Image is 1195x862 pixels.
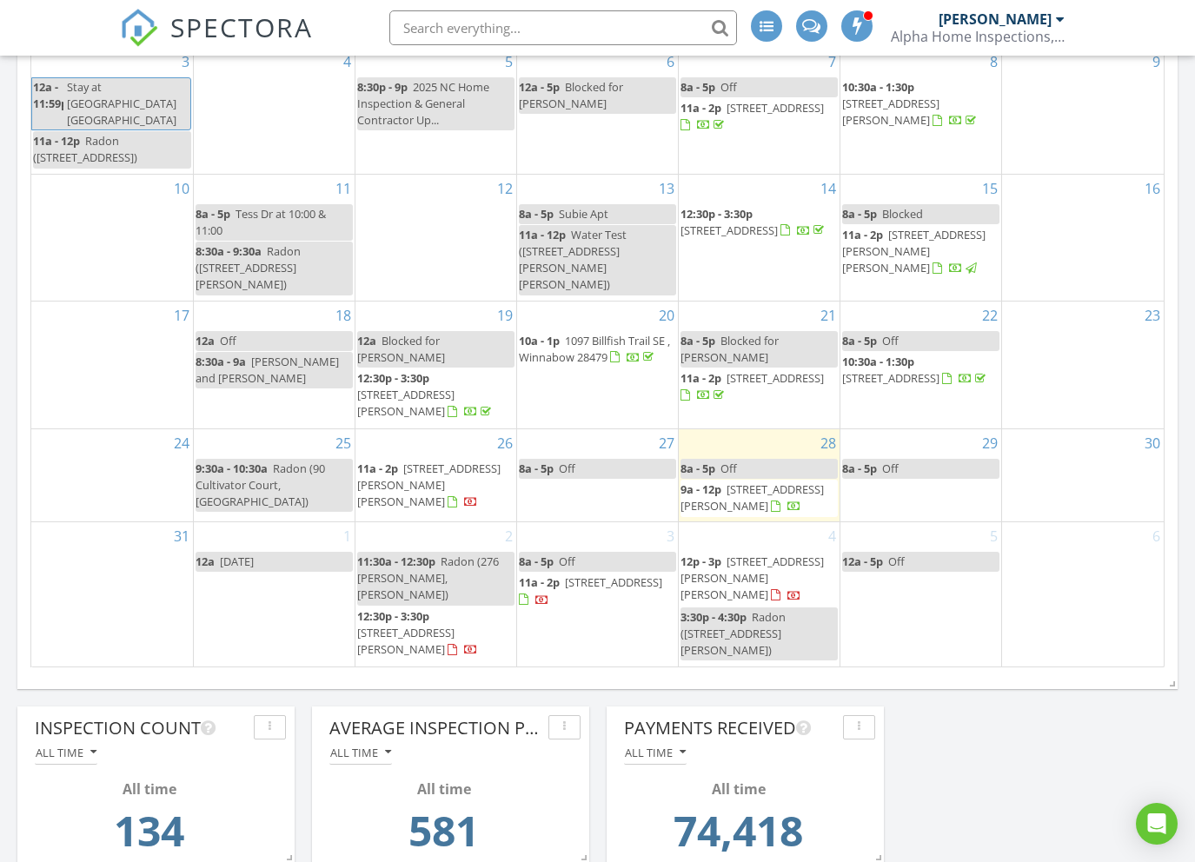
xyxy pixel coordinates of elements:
[680,481,824,514] span: [STREET_ADDRESS][PERSON_NAME]
[329,715,541,741] div: Average Inspection Price
[986,48,1001,76] a: Go to August 8, 2025
[655,302,678,329] a: Go to August 20, 2025
[519,79,560,95] span: 12a - 5p
[720,461,737,476] span: Off
[680,100,824,132] a: 11a - 2p [STREET_ADDRESS]
[501,48,516,76] a: Go to August 5, 2025
[33,133,137,165] span: Radon ([STREET_ADDRESS])
[840,522,1002,666] td: Go to September 5, 2025
[840,428,1002,522] td: Go to August 29, 2025
[629,779,847,799] div: All time
[40,779,258,799] div: All time
[31,301,193,428] td: Go to August 17, 2025
[329,741,392,765] button: All time
[519,554,554,569] span: 8a - 5p
[170,302,193,329] a: Go to August 17, 2025
[357,368,515,423] a: 12:30p - 3:30p [STREET_ADDRESS][PERSON_NAME]
[817,429,840,457] a: Go to August 28, 2025
[842,79,914,95] span: 10:30a - 1:30p
[357,459,515,514] a: 11a - 2p [STREET_ADDRESS][PERSON_NAME][PERSON_NAME]
[679,301,840,428] td: Go to August 21, 2025
[680,206,753,222] span: 12:30p - 3:30p
[680,333,715,348] span: 8a - 5p
[357,461,501,509] a: 11a - 2p [STREET_ADDRESS][PERSON_NAME][PERSON_NAME]
[196,206,326,238] span: Tess Dr at 10:00 & 11:00
[882,333,899,348] span: Off
[196,354,339,386] span: [PERSON_NAME] and [PERSON_NAME]
[842,79,979,128] a: 10:30a - 1:30p [STREET_ADDRESS][PERSON_NAME]
[979,302,1001,329] a: Go to August 22, 2025
[35,715,247,741] div: Inspection Count
[939,10,1052,28] div: [PERSON_NAME]
[357,554,435,569] span: 11:30a - 12:30p
[882,206,923,222] span: Blocked
[357,608,429,624] span: 12:30p - 3:30p
[840,301,1002,428] td: Go to August 22, 2025
[196,206,230,222] span: 8a - 5p
[720,79,737,95] span: Off
[501,522,516,550] a: Go to September 2, 2025
[170,175,193,202] a: Go to August 10, 2025
[196,243,301,292] span: Radon ([STREET_ADDRESS][PERSON_NAME])
[516,522,678,666] td: Go to September 3, 2025
[680,79,715,95] span: 8a - 5p
[680,481,721,497] span: 9a - 12p
[1141,302,1164,329] a: Go to August 23, 2025
[330,746,391,759] div: All time
[519,333,670,365] a: 10a - 1p 1097 Billfish Trail SE , Winnabow 28479
[680,481,824,514] a: 9a - 12p [STREET_ADDRESS][PERSON_NAME]
[840,47,1002,174] td: Go to August 8, 2025
[355,428,516,522] td: Go to August 26, 2025
[559,461,575,476] span: Off
[519,227,566,242] span: 11a - 12p
[727,370,824,386] span: [STREET_ADDRESS]
[31,522,193,666] td: Go to August 31, 2025
[332,429,355,457] a: Go to August 25, 2025
[1141,429,1164,457] a: Go to August 30, 2025
[655,175,678,202] a: Go to August 13, 2025
[842,333,877,348] span: 8a - 5p
[519,573,676,610] a: 11a - 2p [STREET_ADDRESS]
[559,554,575,569] span: Off
[332,175,355,202] a: Go to August 11, 2025
[840,174,1002,301] td: Go to August 15, 2025
[357,607,515,661] a: 12:30p - 3:30p [STREET_ADDRESS][PERSON_NAME]
[357,461,398,476] span: 11a - 2p
[817,175,840,202] a: Go to August 14, 2025
[193,428,355,522] td: Go to August 25, 2025
[842,354,989,386] a: 10:30a - 1:30p [STREET_ADDRESS]
[193,47,355,174] td: Go to August 4, 2025
[888,554,905,569] span: Off
[31,174,193,301] td: Go to August 10, 2025
[1002,174,1164,301] td: Go to August 16, 2025
[842,225,999,280] a: 11a - 2p [STREET_ADDRESS][PERSON_NAME][PERSON_NAME]
[340,522,355,550] a: Go to September 1, 2025
[170,522,193,550] a: Go to August 31, 2025
[979,175,1001,202] a: Go to August 15, 2025
[196,461,268,476] span: 9:30a - 10:30a
[357,370,429,386] span: 12:30p - 3:30p
[355,522,516,666] td: Go to September 2, 2025
[680,554,824,602] a: 12p - 3p [STREET_ADDRESS][PERSON_NAME][PERSON_NAME]
[519,333,560,348] span: 10a - 1p
[196,333,215,348] span: 12a
[35,741,97,765] button: All time
[680,554,824,602] span: [STREET_ADDRESS][PERSON_NAME][PERSON_NAME]
[335,779,553,799] div: All time
[357,608,478,657] a: 12:30p - 3:30p [STREET_ADDRESS][PERSON_NAME]
[680,370,721,386] span: 11a - 2p
[842,554,883,569] span: 12a - 5p
[679,47,840,174] td: Go to August 7, 2025
[559,206,608,222] span: Subie Apt
[516,47,678,174] td: Go to August 6, 2025
[357,333,376,348] span: 12a
[1149,522,1164,550] a: Go to September 6, 2025
[655,429,678,457] a: Go to August 27, 2025
[519,574,560,590] span: 11a - 2p
[679,522,840,666] td: Go to September 4, 2025
[680,204,838,242] a: 12:30p - 3:30p [STREET_ADDRESS]
[357,461,501,509] span: [STREET_ADDRESS][PERSON_NAME][PERSON_NAME]
[727,100,824,116] span: [STREET_ADDRESS]
[519,227,627,293] span: Water Test ([STREET_ADDRESS][PERSON_NAME][PERSON_NAME])
[842,227,986,275] span: [STREET_ADDRESS][PERSON_NAME][PERSON_NAME]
